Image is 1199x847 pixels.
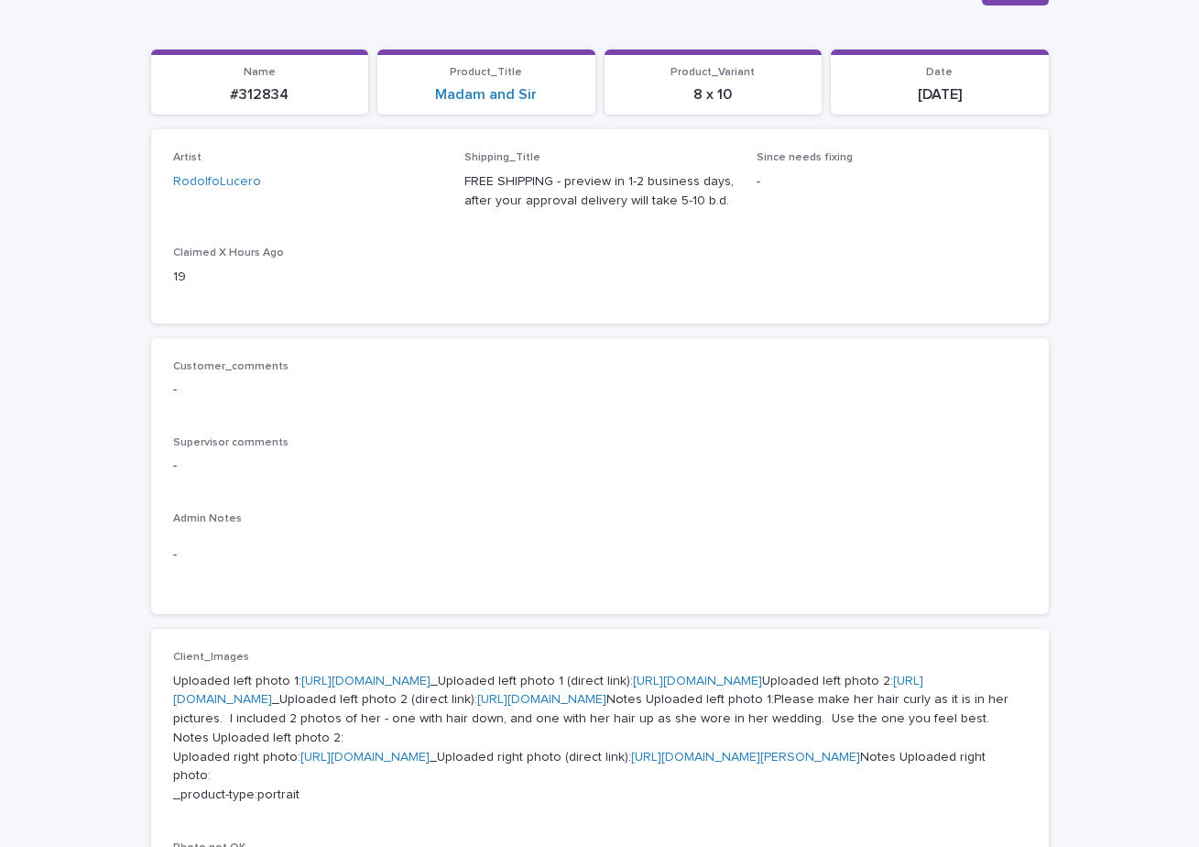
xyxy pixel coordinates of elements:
[173,380,1027,400] p: -
[162,86,358,104] p: #312834
[670,67,755,78] span: Product_Variant
[173,652,249,663] span: Client_Images
[631,751,860,764] a: [URL][DOMAIN_NAME][PERSON_NAME]
[464,172,735,211] p: FREE SHIPPING - preview in 1-2 business days, after your approval delivery will take 5-10 b.d.
[435,86,537,104] a: Madam and Sir
[173,513,242,524] span: Admin Notes
[301,675,431,687] a: [URL][DOMAIN_NAME]
[477,693,606,706] a: [URL][DOMAIN_NAME]
[926,67,953,78] span: Date
[842,86,1038,104] p: [DATE]
[173,545,1027,565] p: -
[616,86,812,104] p: 8 x 10
[173,152,202,163] span: Artist
[757,152,853,163] span: Since needs fixing
[450,67,522,78] span: Product_Title
[173,437,289,448] span: Supervisor comments
[464,152,540,163] span: Shipping_Title
[173,361,289,372] span: Customer_comments
[757,172,1027,192] p: -
[173,247,284,258] span: Claimed X Hours Ago
[633,675,762,687] a: [URL][DOMAIN_NAME]
[173,268,443,287] p: 19
[173,172,261,192] a: RodolfoLucero
[173,456,1027,476] p: -
[173,672,1027,806] p: Uploaded left photo 1: _Uploaded left photo 1 (direct link): Uploaded left photo 2: _Uploaded lef...
[244,67,276,78] span: Name
[300,751,430,764] a: [URL][DOMAIN_NAME]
